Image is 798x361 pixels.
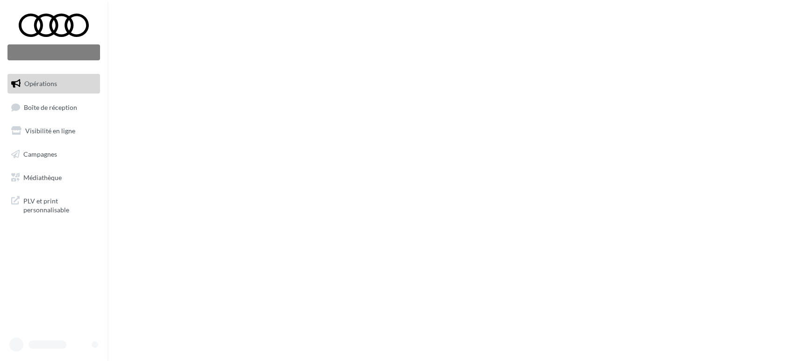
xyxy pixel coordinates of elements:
a: PLV et print personnalisable [6,191,102,218]
div: Nouvelle campagne [7,44,100,60]
span: Boîte de réception [24,103,77,111]
span: Opérations [24,79,57,87]
span: Visibilité en ligne [25,127,75,135]
a: Boîte de réception [6,97,102,117]
a: Médiathèque [6,168,102,188]
a: Opérations [6,74,102,94]
a: Visibilité en ligne [6,121,102,141]
span: Campagnes [23,150,57,158]
a: Campagnes [6,144,102,164]
span: Médiathèque [23,173,62,181]
span: PLV et print personnalisable [23,195,96,215]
